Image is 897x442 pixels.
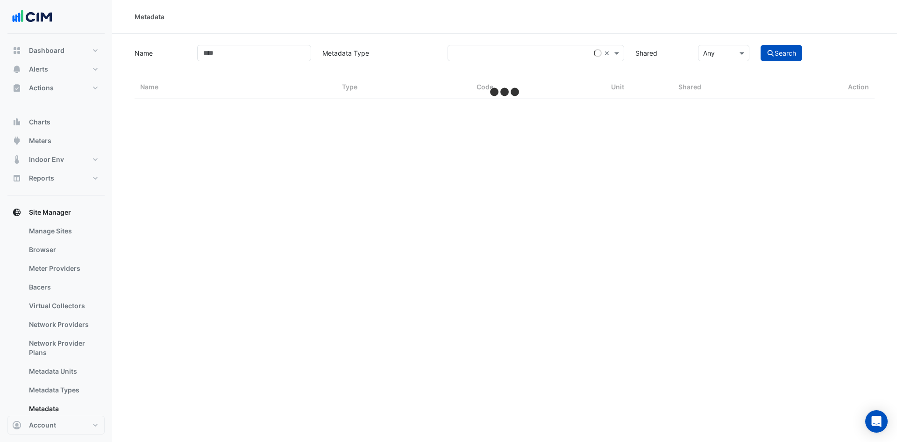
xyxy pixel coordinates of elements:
a: Bacers [21,278,105,297]
a: Manage Sites [21,222,105,240]
span: Action [848,82,869,93]
span: Actions [29,83,54,93]
span: Code [477,83,493,91]
img: Company Logo [11,7,53,26]
button: Indoor Env [7,150,105,169]
app-icon: Reports [12,174,21,183]
button: Reports [7,169,105,188]
span: Indoor Env [29,155,64,164]
app-icon: Indoor Env [12,155,21,164]
a: Browser [21,240,105,259]
span: Charts [29,117,50,127]
span: Unit [611,83,624,91]
app-icon: Meters [12,136,21,145]
button: Charts [7,113,105,131]
button: Alerts [7,60,105,79]
span: Name [140,83,158,91]
a: Network Provider Plans [21,334,105,362]
span: Type [342,83,357,91]
a: Metadata [21,399,105,418]
button: Account [7,416,105,435]
a: Virtual Collectors [21,297,105,315]
label: Shared [630,45,692,61]
button: Meters [7,131,105,150]
div: Open Intercom Messenger [865,410,888,433]
span: Shared [678,83,701,91]
span: Reports [29,174,54,183]
span: Account [29,420,56,430]
a: Meter Providers [21,259,105,278]
label: Metadata Type [317,45,442,61]
span: Dashboard [29,46,64,55]
a: Metadata Types [21,381,105,399]
a: Network Providers [21,315,105,334]
span: Alerts [29,65,48,74]
app-icon: Alerts [12,65,21,74]
app-icon: Site Manager [12,208,21,217]
app-icon: Charts [12,117,21,127]
button: Actions [7,79,105,97]
span: Clear [604,48,612,58]
button: Dashboard [7,41,105,60]
app-icon: Actions [12,83,21,93]
button: Site Manager [7,203,105,222]
a: Metadata Units [21,362,105,381]
button: Search [761,45,803,61]
label: Name [129,45,192,61]
div: Metadata [135,12,164,22]
span: Meters [29,136,51,145]
app-icon: Dashboard [12,46,21,55]
span: Site Manager [29,208,71,217]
